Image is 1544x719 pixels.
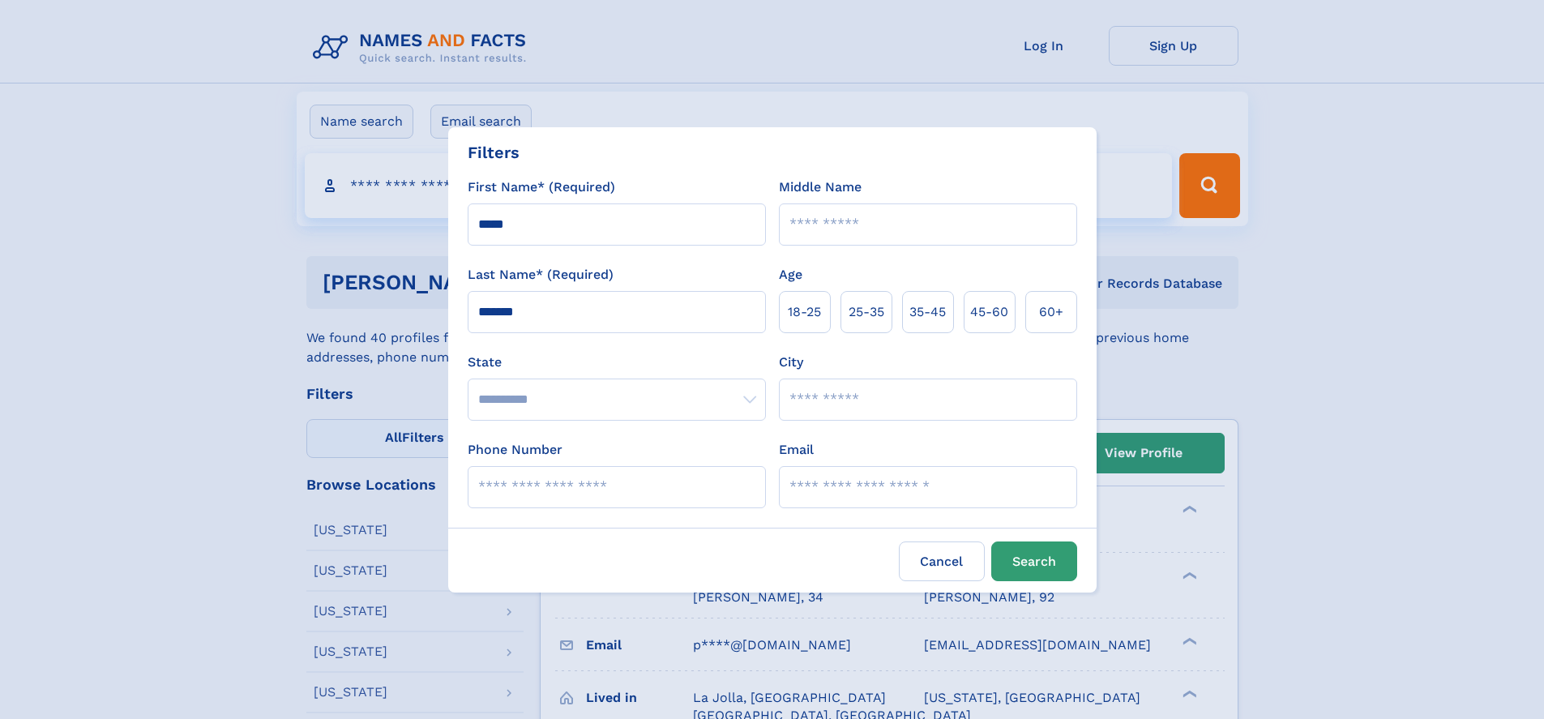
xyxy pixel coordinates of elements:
[779,440,814,460] label: Email
[788,302,821,322] span: 18‑25
[468,265,614,285] label: Last Name* (Required)
[779,353,803,372] label: City
[779,265,802,285] label: Age
[468,178,615,197] label: First Name* (Required)
[991,541,1077,581] button: Search
[909,302,946,322] span: 35‑45
[849,302,884,322] span: 25‑35
[779,178,862,197] label: Middle Name
[468,140,520,165] div: Filters
[1039,302,1063,322] span: 60+
[468,440,562,460] label: Phone Number
[899,541,985,581] label: Cancel
[970,302,1008,322] span: 45‑60
[468,353,766,372] label: State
